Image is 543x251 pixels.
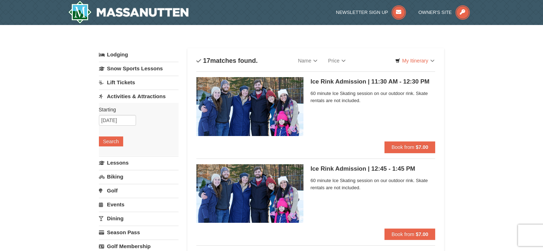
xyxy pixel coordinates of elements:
strong: $7.00 [416,231,428,237]
a: Newsletter Sign Up [336,10,406,15]
strong: $7.00 [416,144,428,150]
span: Newsletter Sign Up [336,10,388,15]
a: Lessons [99,156,179,169]
img: 6775744-142-ce92f8cf.jpg [196,164,303,223]
a: Golf [99,184,179,197]
a: Name [293,54,323,68]
a: Season Pass [99,226,179,239]
span: Book from [392,144,414,150]
img: Massanutten Resort Logo [68,1,189,24]
a: My Itinerary [391,55,439,66]
a: Dining [99,212,179,225]
button: Search [99,136,123,146]
a: Biking [99,170,179,183]
span: Book from [392,231,414,237]
button: Book from $7.00 [384,229,436,240]
a: Price [323,54,351,68]
span: Owner's Site [418,10,452,15]
span: 60 minute Ice Skating session on our outdoor rink. Skate rentals are not included. [311,90,436,104]
button: Book from $7.00 [384,141,436,153]
a: Events [99,198,179,211]
label: Starting [99,106,173,113]
a: Snow Sports Lessons [99,62,179,75]
a: Owner's Site [418,10,470,15]
h5: Ice Rink Admission | 11:30 AM - 12:30 PM [311,78,436,85]
span: 60 minute Ice Skating session on our outdoor rink. Skate rentals are not included. [311,177,436,191]
a: Lodging [99,48,179,61]
img: 6775744-141-6ff3de4f.jpg [196,77,303,136]
a: Massanutten Resort [68,1,189,24]
h5: Ice Rink Admission | 12:45 - 1:45 PM [311,165,436,172]
a: Activities & Attractions [99,90,179,103]
a: Lift Tickets [99,76,179,89]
